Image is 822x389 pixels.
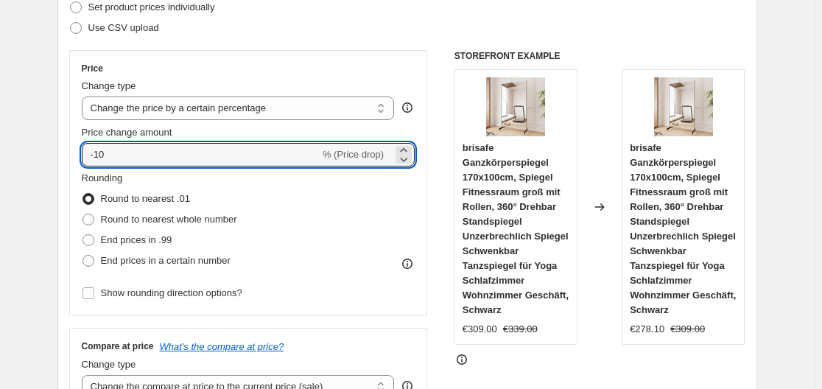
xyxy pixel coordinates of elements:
[101,214,237,225] span: Round to nearest whole number
[630,142,736,315] span: brisafe Ganzkörperspiegel 170x100cm, Spiegel Fitnessraum groß mit Rollen, 360° Drehbar Standspieg...
[101,287,242,298] span: Show rounding direction options?
[101,255,231,266] span: End prices in a certain number
[82,359,136,370] span: Change type
[486,77,545,136] img: 716sFYyrHrL_80x.jpg
[463,322,497,337] div: €309.00
[82,172,123,183] span: Rounding
[400,100,415,115] div: help
[160,341,284,352] button: What's the compare at price?
[630,322,664,337] div: €278.10
[670,322,705,337] strike: €309.00
[88,22,159,33] span: Use CSV upload
[323,149,384,160] span: % (Price drop)
[88,1,215,13] span: Set product prices individually
[82,127,172,138] span: Price change amount
[454,50,745,62] h6: STOREFRONT EXAMPLE
[503,322,538,337] strike: €339.00
[82,80,136,91] span: Change type
[82,340,154,352] h3: Compare at price
[101,234,172,245] span: End prices in .99
[82,143,320,167] input: -15
[654,77,713,136] img: 716sFYyrHrL_80x.jpg
[82,63,103,74] h3: Price
[101,193,190,204] span: Round to nearest .01
[463,142,569,315] span: brisafe Ganzkörperspiegel 170x100cm, Spiegel Fitnessraum groß mit Rollen, 360° Drehbar Standspieg...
